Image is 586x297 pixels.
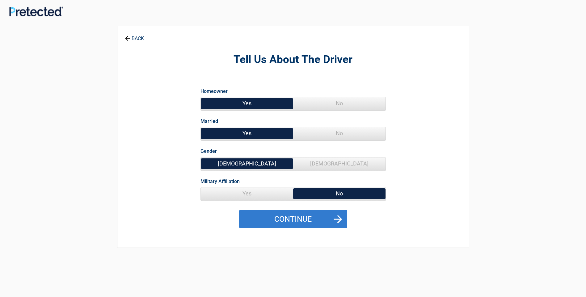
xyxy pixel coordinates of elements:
[201,187,293,200] span: Yes
[200,87,228,95] label: Homeowner
[293,157,386,170] span: [DEMOGRAPHIC_DATA]
[201,157,293,170] span: [DEMOGRAPHIC_DATA]
[151,52,435,67] h2: Tell Us About The Driver
[293,187,386,200] span: No
[201,127,293,140] span: Yes
[9,6,63,16] img: Main Logo
[124,30,145,41] a: BACK
[200,147,217,155] label: Gender
[201,97,293,110] span: Yes
[200,177,240,186] label: Military Affiliation
[200,117,218,125] label: Married
[293,127,386,140] span: No
[293,97,386,110] span: No
[239,210,347,228] button: Continue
